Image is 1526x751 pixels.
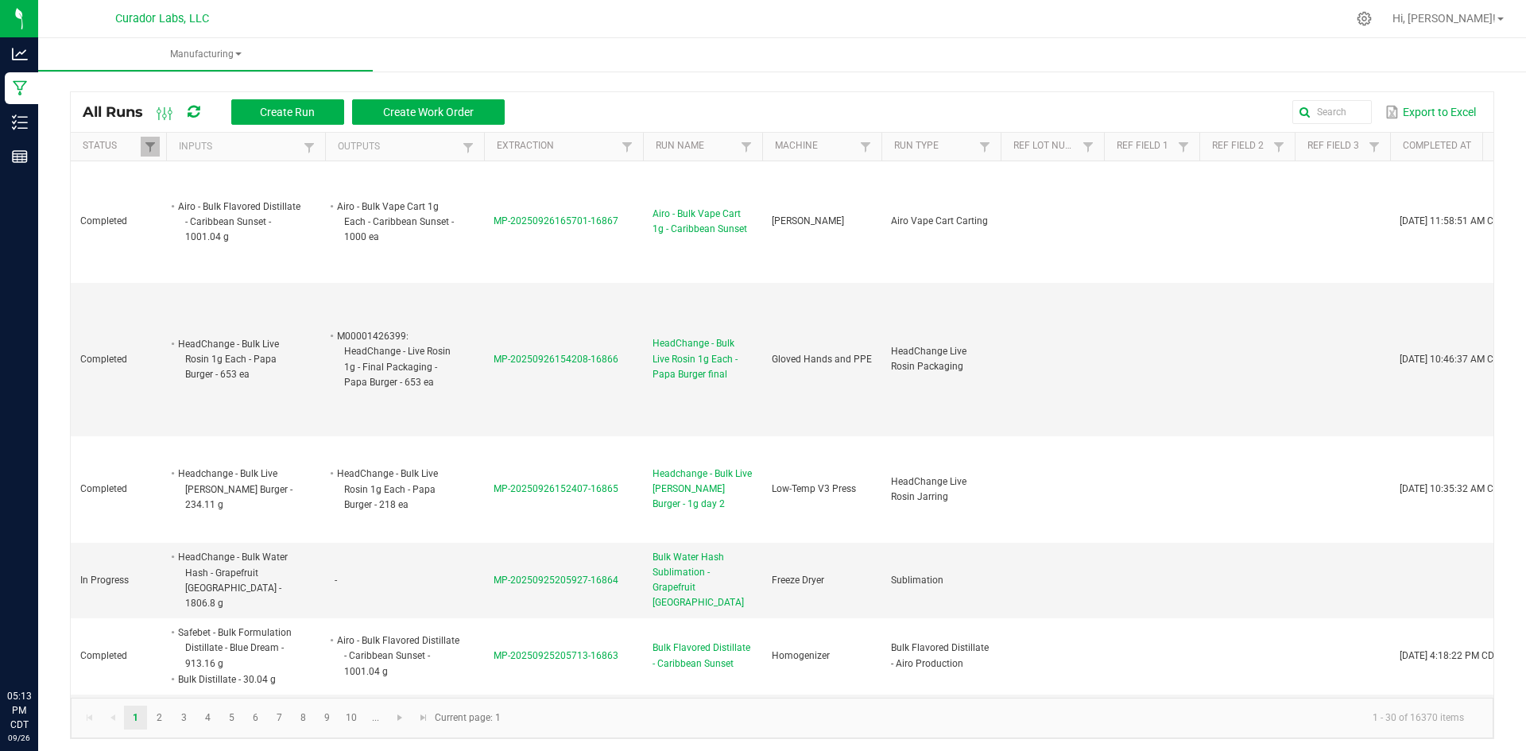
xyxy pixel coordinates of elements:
span: HeadChange - Bulk Live Rosin 1g Each - Papa Burger final [653,336,753,382]
a: Run NameSortable [656,140,736,153]
span: Freeze Dryer [772,575,824,586]
span: Completed [80,650,127,661]
span: Bulk Flavored Distillate - Airo Production [891,642,989,668]
th: Outputs [325,133,484,161]
a: Page 11 [364,706,387,730]
span: [DATE] 10:35:32 AM CDT [1400,483,1505,494]
a: Page 10 [340,706,363,730]
span: Go to the next page [393,711,406,724]
span: MP-20250925205713-16863 [494,650,618,661]
li: Airo - Bulk Vape Cart 1g Each - Caribbean Sunset - 1000 ea [335,199,460,246]
span: Airo - Bulk Vape Cart 1g - Caribbean Sunset [653,207,753,237]
li: M00001426399: HeadChange - Live Rosin 1g - Final Packaging - Papa Burger - 653 ea [335,328,460,390]
a: ExtractionSortable [497,140,617,153]
inline-svg: Reports [12,149,28,165]
span: Sublimation [891,575,943,586]
li: Bulk Distillate - 30.04 g [176,672,301,687]
span: HeadChange Live Rosin Jarring [891,476,966,502]
a: MachineSortable [775,140,855,153]
li: Headchange - Bulk Live [PERSON_NAME] Burger - 234.11 g [176,466,301,513]
button: Create Work Order [352,99,505,125]
span: In Progress [80,575,129,586]
a: Page 6 [244,706,267,730]
li: HeadChange - Bulk Live Rosin 1g Each - Papa Burger - 218 ea [335,466,460,513]
span: MP-20250926152407-16865 [494,483,618,494]
a: Go to the next page [389,706,412,730]
a: Go to the last page [412,706,435,730]
a: Filter [459,137,478,157]
a: Page 7 [268,706,291,730]
a: Ref Field 2Sortable [1212,140,1268,153]
span: Hi, [PERSON_NAME]! [1392,12,1496,25]
div: Manage settings [1354,11,1374,26]
inline-svg: Inventory [12,114,28,130]
span: Completed [80,483,127,494]
a: Filter [1365,137,1384,157]
a: Filter [141,137,160,157]
span: [PERSON_NAME] [772,215,844,226]
span: [DATE] 4:18:22 PM CDT [1400,650,1500,661]
kendo-pager-info: 1 - 30 of 16370 items [510,705,1477,731]
a: Ref Field 3Sortable [1307,140,1364,153]
button: Export to Excel [1381,99,1480,126]
span: MP-20250925205927-16864 [494,575,618,586]
a: Filter [300,137,319,157]
span: Homogenizer [772,650,830,661]
span: Low-Temp V3 Press [772,483,856,494]
a: Run TypeSortable [894,140,974,153]
span: [DATE] 10:46:37 AM CDT [1400,354,1505,365]
a: Filter [1174,137,1193,157]
a: Ref Lot NumberSortable [1013,140,1078,153]
th: Inputs [166,133,325,161]
a: Page 3 [172,706,196,730]
a: Ref Field 1Sortable [1117,140,1173,153]
li: HeadChange - Bulk Water Hash - Grapefruit [GEOGRAPHIC_DATA] - 1806.8 g [176,549,301,611]
span: Gloved Hands and PPE [772,354,872,365]
a: StatusSortable [83,140,140,153]
a: Page 4 [196,706,219,730]
span: Go to the last page [417,711,430,724]
a: Page 2 [148,706,171,730]
a: Page 1 [124,706,147,730]
div: All Runs [83,99,517,126]
span: Bulk Water Hash Sublimation - Grapefruit [GEOGRAPHIC_DATA] [653,550,753,611]
inline-svg: Manufacturing [12,80,28,96]
span: Completed [80,215,127,226]
a: Filter [737,137,756,157]
p: 09/26 [7,732,31,744]
td: - [325,543,484,618]
span: MP-20250926154208-16866 [494,354,618,365]
input: Search [1292,100,1372,124]
a: Filter [1269,137,1288,157]
span: Create Work Order [383,106,474,118]
a: Filter [975,137,994,157]
a: Page 9 [316,706,339,730]
inline-svg: Analytics [12,46,28,62]
a: Filter [856,137,875,157]
a: Filter [618,137,637,157]
a: Page 5 [220,706,243,730]
span: Manufacturing [38,48,373,61]
a: Manufacturing [38,38,373,72]
a: Page 8 [292,706,315,730]
iframe: Resource center [16,624,64,672]
li: Airo - Bulk Flavored Distillate - Caribbean Sunset - 1001.04 g [176,199,301,246]
span: [DATE] 11:58:51 AM CDT [1400,215,1505,226]
a: Filter [1079,137,1098,157]
button: Create Run [231,99,344,125]
span: MP-20250926165701-16867 [494,215,618,226]
li: Airo - Bulk Flavored Distillate - Caribbean Sunset - 1001.04 g [335,633,460,679]
span: Curador Labs, LLC [115,12,209,25]
span: Airo Vape Cart Carting [891,215,988,226]
kendo-pager: Current page: 1 [71,698,1493,738]
li: HeadChange - Bulk Live Rosin 1g Each - Papa Burger - 653 ea [176,336,301,383]
span: Headchange - Bulk Live [PERSON_NAME] Burger - 1g day 2 [653,466,753,513]
span: Create Run [260,106,315,118]
li: Safebet - Bulk Formulation Distillate - Blue Dream - 913.16 g [176,625,301,672]
span: Bulk Flavored Distillate - Caribbean Sunset [653,641,753,671]
span: Completed [80,354,127,365]
p: 05:13 PM CDT [7,689,31,732]
span: HeadChange Live Rosin Packaging [891,346,966,372]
